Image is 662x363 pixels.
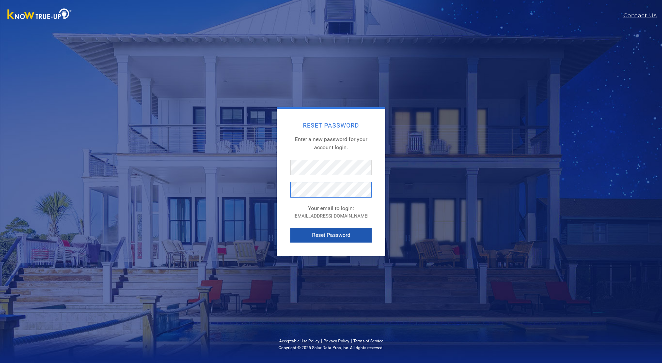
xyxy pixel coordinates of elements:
[290,204,372,212] div: Your email to login:
[295,136,367,151] span: Enter a new password for your account login.
[324,339,349,343] a: Privacy Policy
[623,12,662,20] a: Contact Us
[353,339,383,343] a: Terms of Service
[290,122,372,129] h2: Reset Password
[351,337,352,344] span: |
[290,228,372,243] button: Reset Password
[279,339,319,343] a: Acceptable Use Policy
[321,337,322,344] span: |
[290,212,372,220] div: [EMAIL_ADDRESS][DOMAIN_NAME]
[4,7,75,22] img: Know True-Up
